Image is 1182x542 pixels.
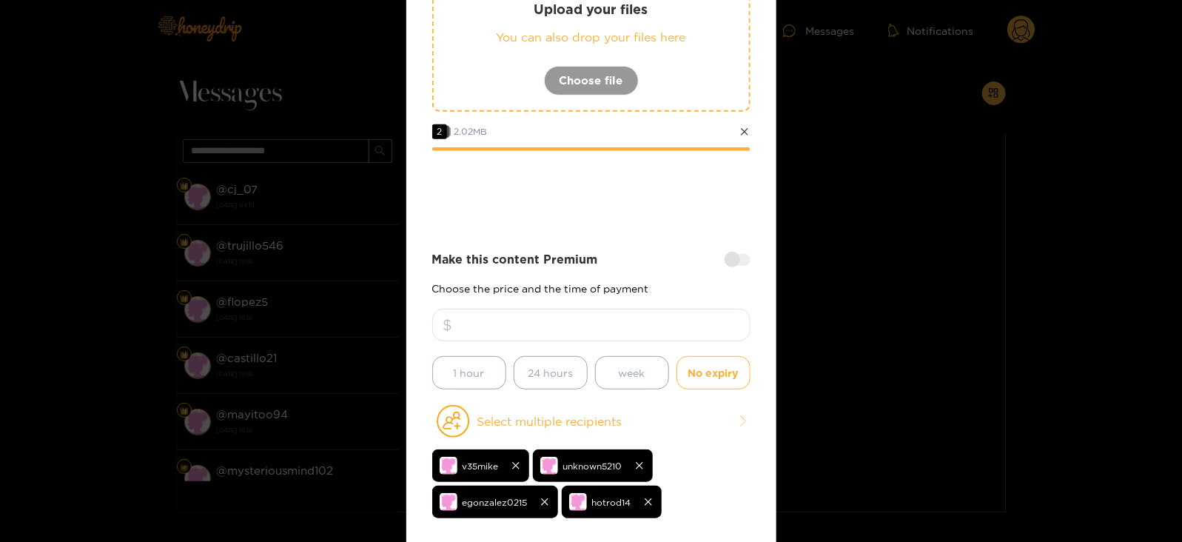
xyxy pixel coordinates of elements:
[463,29,719,46] p: You can also drop your files here
[688,364,739,381] span: No expiry
[676,356,750,389] button: No expiry
[432,124,447,139] span: 2
[432,283,750,294] p: Choose the price and the time of payment
[432,356,506,389] button: 1 hour
[432,404,750,438] button: Select multiple recipients
[440,493,457,511] img: no-avatar.png
[463,1,719,18] p: Upload your files
[463,458,499,475] span: v35mike
[540,457,558,475] img: no-avatar.png
[432,251,598,268] strong: Make this content Premium
[454,364,485,381] span: 1 hour
[454,127,488,136] span: 2.02 MB
[563,458,622,475] span: unknown5210
[595,356,669,389] button: week
[514,356,588,389] button: 24 hours
[544,66,639,96] button: Choose file
[440,457,457,475] img: no-avatar.png
[463,494,528,511] span: egonzalez0215
[569,493,587,511] img: no-avatar.png
[528,364,573,381] span: 24 hours
[592,494,631,511] span: hotrod14
[619,364,645,381] span: week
